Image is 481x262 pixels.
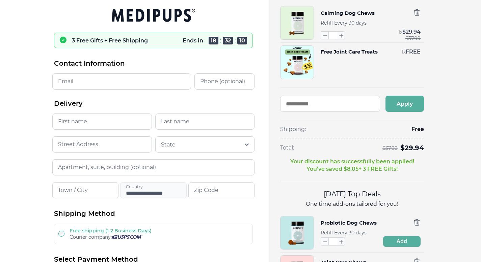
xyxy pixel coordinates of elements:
[54,59,125,68] span: Contact Information
[280,144,294,152] span: Total:
[321,9,375,18] button: Calming Dog Chews
[237,37,247,44] span: 10
[402,49,406,55] span: 1 x
[321,20,367,26] span: Refill Every 30 days
[54,209,253,218] h2: Shipping Method
[321,219,377,227] button: Probiotic Dog Chews
[235,37,236,44] span: :
[290,158,414,173] p: Your discount has successfully been applied! You’ve saved $ 8.05 + 3 FREE Gifts!
[405,36,421,41] span: $ 37.99
[398,29,402,35] span: 1 x
[183,37,203,44] p: Ends in
[280,6,314,39] img: Calming Dog Chews
[209,37,218,44] span: 18
[383,236,421,247] button: Add
[385,96,424,112] button: Apply
[72,37,148,44] p: 3 Free Gifts + Free Shipping
[406,48,421,55] span: FREE
[280,126,306,133] span: Shipping:
[54,99,83,108] span: Delivery
[280,200,424,208] p: One time add-ons tailored for you!
[220,37,221,44] span: :
[112,235,142,239] img: Usps courier company
[321,48,378,56] button: Free Joint Care Treats
[321,230,367,236] span: Refill Every 30 days
[411,126,424,133] span: Free
[223,37,233,44] span: 32
[280,189,424,199] h2: [DATE] Top Deals
[70,228,152,234] label: Free shipping (1-2 Business Days)
[70,234,112,240] span: Courier company:
[400,144,424,152] span: $ 29.94
[382,145,398,151] span: $ 37.99
[280,216,314,249] img: Probiotic Dog Chews
[402,29,421,35] span: $ 29.94
[280,46,314,79] img: Free Joint Care Treats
